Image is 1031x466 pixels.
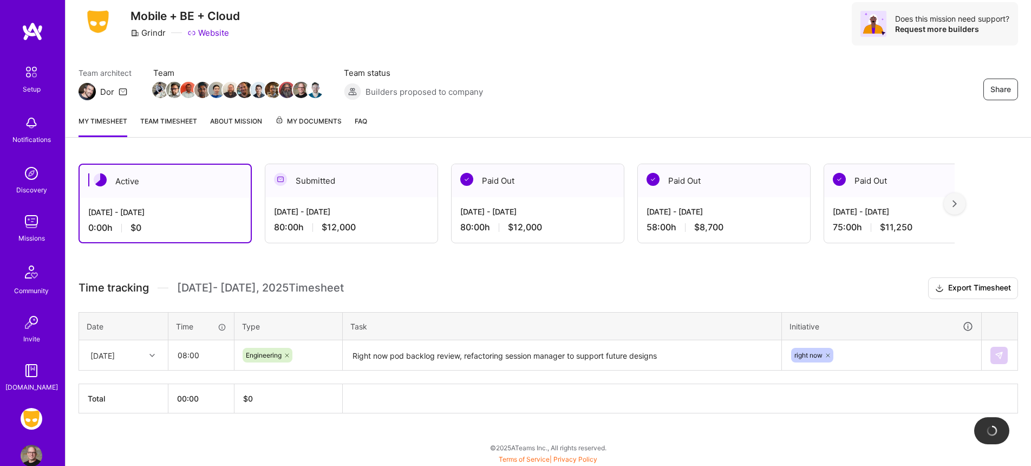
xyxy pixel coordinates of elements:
[794,351,823,359] span: right now
[100,86,114,98] div: Dor
[343,312,782,340] th: Task
[508,222,542,233] span: $12,000
[153,81,167,99] a: Team Member Avatar
[266,81,280,99] a: Team Member Avatar
[460,222,615,233] div: 80:00 h
[12,134,51,145] div: Notifications
[210,115,262,137] a: About Mission
[322,222,356,233] span: $12,000
[990,347,1009,364] div: null
[252,81,266,99] a: Team Member Avatar
[833,173,846,186] img: Paid Out
[18,232,45,244] div: Missions
[895,14,1009,24] div: Does this mission need support?
[824,164,996,197] div: Paid Out
[990,84,1011,95] span: Share
[20,61,43,83] img: setup
[647,206,801,217] div: [DATE] - [DATE]
[986,424,999,437] img: loading
[274,222,429,233] div: 80:00 h
[21,408,42,430] img: Grindr: Mobile + BE + Cloud
[195,81,210,99] a: Team Member Avatar
[180,82,197,98] img: Team Member Avatar
[355,115,367,137] a: FAQ
[18,408,45,430] a: Grindr: Mobile + BE + Cloud
[275,115,342,127] span: My Documents
[79,83,96,100] img: Team Architect
[90,349,115,361] div: [DATE]
[952,200,957,208] img: right
[293,82,309,98] img: Team Member Avatar
[80,165,251,198] div: Active
[21,360,42,381] img: guide book
[238,81,252,99] a: Team Member Avatar
[94,173,107,186] img: Active
[308,81,322,99] a: Team Member Avatar
[366,86,483,98] span: Builders proposed to company
[460,206,615,217] div: [DATE] - [DATE]
[130,9,240,23] h3: Mobile + BE + Cloud
[16,184,47,196] div: Discovery
[210,81,224,99] a: Team Member Avatar
[460,173,473,186] img: Paid Out
[274,173,287,186] img: Submitted
[140,115,197,137] a: Team timesheet
[251,82,267,98] img: Team Member Avatar
[119,87,127,96] i: icon Mail
[21,163,42,184] img: discovery
[79,312,168,340] th: Date
[169,341,233,370] input: HH:MM
[88,206,242,218] div: [DATE] - [DATE]
[79,7,118,36] img: Company Logo
[265,82,281,98] img: Team Member Avatar
[928,277,1018,299] button: Export Timesheet
[234,312,343,340] th: Type
[880,222,912,233] span: $11,250
[21,112,42,134] img: bell
[176,321,226,332] div: Time
[553,455,597,463] a: Privacy Policy
[88,222,242,234] div: 0:00 h
[21,211,42,232] img: teamwork
[177,281,344,295] span: [DATE] - [DATE] , 2025 Timesheet
[79,67,132,79] span: Team architect
[647,173,660,186] img: Paid Out
[895,24,1009,34] div: Request more builders
[694,222,723,233] span: $8,700
[79,384,168,413] th: Total
[638,164,810,197] div: Paid Out
[294,81,308,99] a: Team Member Avatar
[168,384,234,413] th: 00:00
[18,259,44,285] img: Community
[833,206,988,217] div: [DATE] - [DATE]
[223,82,239,98] img: Team Member Avatar
[23,83,41,95] div: Setup
[65,434,1031,461] div: © 2025 ATeams Inc., All rights reserved.
[983,79,1018,100] button: Share
[499,455,597,463] span: |
[152,82,168,98] img: Team Member Avatar
[130,29,139,37] i: icon CompanyGray
[21,312,42,333] img: Invite
[274,206,429,217] div: [DATE] - [DATE]
[22,22,43,41] img: logo
[130,222,141,234] span: $0
[279,82,295,98] img: Team Member Avatar
[224,81,238,99] a: Team Member Avatar
[280,81,294,99] a: Team Member Avatar
[130,27,166,38] div: Grindr
[860,11,886,37] img: Avatar
[833,222,988,233] div: 75:00 h
[344,341,780,370] textarea: Right now pod backlog review, refactoring session manager to support future designs
[647,222,801,233] div: 58:00 h
[935,283,944,294] i: icon Download
[167,81,181,99] a: Team Member Avatar
[208,82,225,98] img: Team Member Avatar
[995,351,1003,360] img: Submit
[237,82,253,98] img: Team Member Avatar
[307,82,323,98] img: Team Member Avatar
[344,67,483,79] span: Team status
[452,164,624,197] div: Paid Out
[789,320,974,333] div: Initiative
[166,82,182,98] img: Team Member Avatar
